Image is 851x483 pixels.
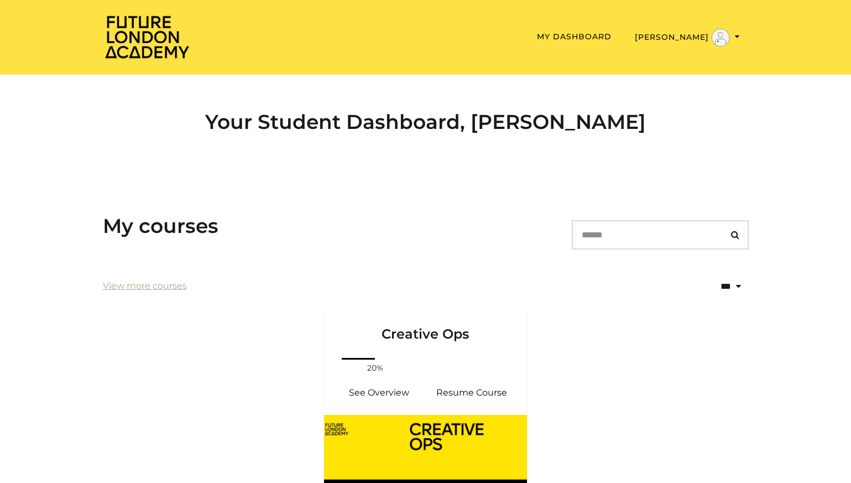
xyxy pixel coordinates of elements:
a: Creative Ops [324,308,528,356]
h2: Your Student Dashboard, [PERSON_NAME] [103,110,749,134]
h3: My courses [103,214,218,238]
a: My Dashboard [537,32,612,41]
img: Home Page [103,14,191,59]
select: status [685,273,749,299]
a: View more courses [103,279,187,293]
h3: Creative Ops [337,308,514,342]
button: Toggle menu [631,28,743,47]
a: Creative Ops: See Overview [333,380,426,406]
a: Creative Ops: Resume Course [426,380,519,406]
span: 20% [362,362,388,374]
